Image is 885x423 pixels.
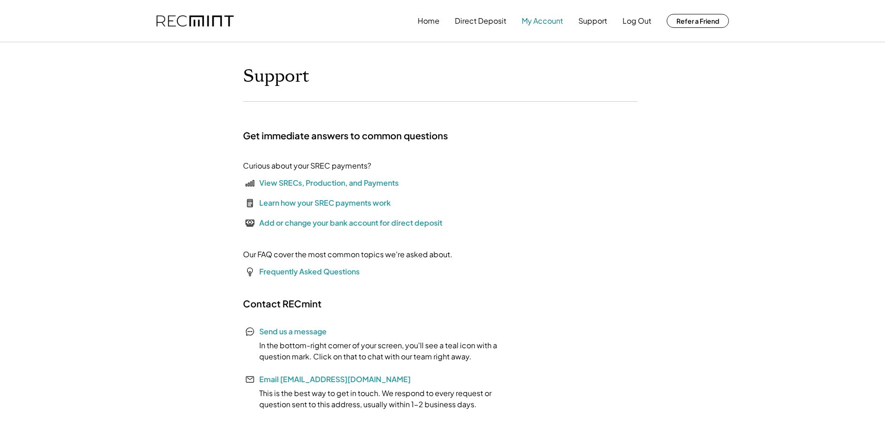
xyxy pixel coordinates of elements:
[243,249,452,260] div: Our FAQ cover the most common topics we're asked about.
[243,340,522,362] div: In the bottom-right corner of your screen, you'll see a teal icon with a question mark. Click on ...
[243,298,321,310] h2: Contact RECmint
[455,12,506,30] button: Direct Deposit
[243,160,371,171] div: Curious about your SREC payments?
[667,14,729,28] button: Refer a Friend
[259,197,391,208] div: Learn how your SREC payments work
[259,267,360,276] a: Frequently Asked Questions
[259,326,327,336] font: Send us a message
[522,12,563,30] button: My Account
[243,388,522,410] div: This is the best way to get in touch. We respond to every request or question sent to this addres...
[243,130,448,142] h2: Get immediate answers to common questions
[623,12,651,30] button: Log Out
[259,177,399,189] div: View SRECs, Production, and Payments
[418,12,439,30] button: Home
[243,65,309,87] h1: Support
[259,217,442,228] div: Add or change your bank account for direct deposit
[157,15,234,27] img: recmint-logotype%403x.png
[578,12,607,30] button: Support
[259,374,411,384] a: Email [EMAIL_ADDRESS][DOMAIN_NAME]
